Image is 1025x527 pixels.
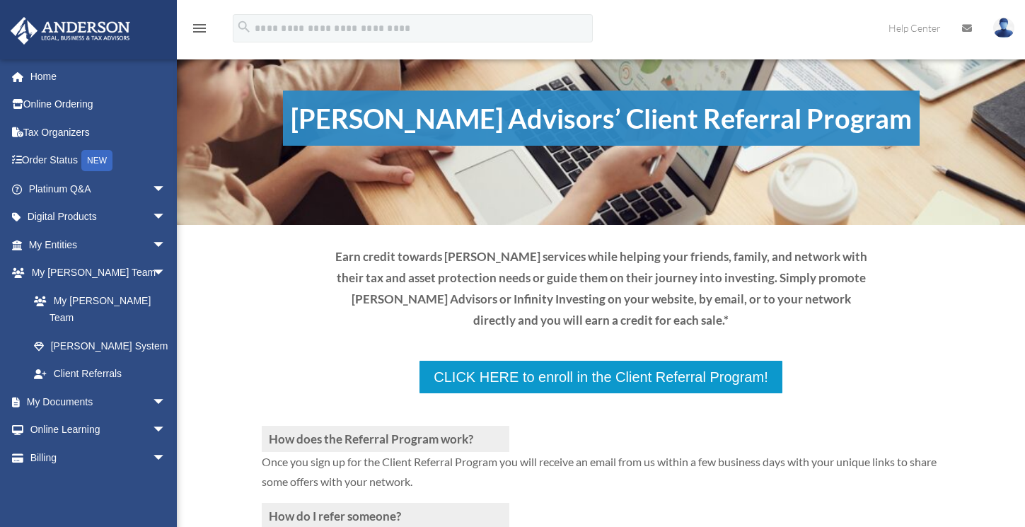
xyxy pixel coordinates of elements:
[152,259,180,288] span: arrow_drop_down
[20,360,180,388] a: Client Referrals
[10,416,187,444] a: Online Learningarrow_drop_down
[10,472,187,500] a: Events Calendar
[10,444,187,472] a: Billingarrow_drop_down
[418,359,783,395] a: CLICK HERE to enroll in the Client Referral Program!
[191,25,208,37] a: menu
[283,91,920,146] h1: [PERSON_NAME] Advisors’ Client Referral Program
[10,175,187,203] a: Platinum Q&Aarrow_drop_down
[993,18,1014,38] img: User Pic
[20,286,187,332] a: My [PERSON_NAME] Team
[152,175,180,204] span: arrow_drop_down
[262,452,940,503] p: Once you sign up for the Client Referral Program you will receive an email from us within a few b...
[10,118,187,146] a: Tax Organizers
[10,259,187,287] a: My [PERSON_NAME] Teamarrow_drop_down
[81,150,112,171] div: NEW
[262,426,509,452] h3: How does the Referral Program work?
[10,231,187,259] a: My Entitiesarrow_drop_down
[10,388,187,416] a: My Documentsarrow_drop_down
[10,91,187,119] a: Online Ordering
[20,332,187,360] a: [PERSON_NAME] System
[152,231,180,260] span: arrow_drop_down
[152,388,180,417] span: arrow_drop_down
[330,246,872,330] p: Earn credit towards [PERSON_NAME] services while helping your friends, family, and network with t...
[191,20,208,37] i: menu
[152,416,180,445] span: arrow_drop_down
[152,203,180,232] span: arrow_drop_down
[10,203,187,231] a: Digital Productsarrow_drop_down
[236,19,252,35] i: search
[6,17,134,45] img: Anderson Advisors Platinum Portal
[10,62,187,91] a: Home
[10,146,187,175] a: Order StatusNEW
[152,444,180,473] span: arrow_drop_down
